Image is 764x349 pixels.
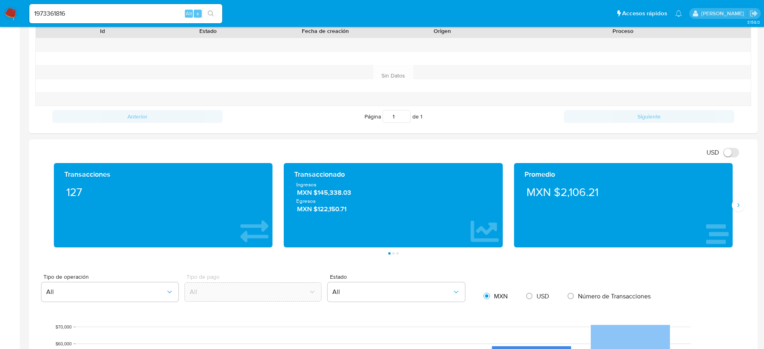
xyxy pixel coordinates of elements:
[622,9,667,18] span: Accesos rápidos
[395,27,490,35] div: Origen
[203,8,219,19] button: search-icon
[197,10,199,17] span: s
[501,27,745,35] div: Proceso
[55,27,150,35] div: Id
[29,8,222,19] input: Buscar usuario o caso...
[186,10,192,17] span: Alt
[675,10,682,17] a: Notificaciones
[564,110,734,123] button: Siguiente
[161,27,255,35] div: Estado
[365,110,422,123] span: Página de
[266,27,384,35] div: Fecha de creación
[750,9,758,18] a: Salir
[420,112,422,120] span: 1
[52,110,223,123] button: Anterior
[701,10,747,17] p: alan.cervantesmartinez@mercadolibre.com.mx
[747,19,760,25] span: 3.158.0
